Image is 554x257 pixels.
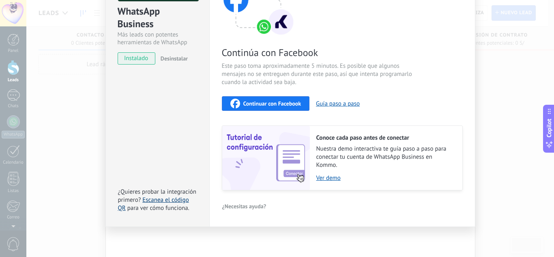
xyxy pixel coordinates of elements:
[118,31,198,46] div: Más leads con potentes herramientas de WhatsApp
[222,46,415,59] span: Continúa con Facebook
[316,145,454,169] span: Nuestra demo interactiva te guía paso a paso para conectar tu cuenta de WhatsApp Business en Kommo.
[118,5,198,31] div: WhatsApp Business
[316,134,454,142] h2: Conoce cada paso antes de conectar
[118,52,155,65] span: instalado
[222,96,310,111] button: Continuar con Facebook
[222,62,415,86] span: Este paso toma aproximadamente 5 minutos. Es posible que algunos mensajes no se entreguen durante...
[316,100,360,108] button: Guía paso a paso
[243,101,301,106] span: Continuar con Facebook
[222,203,266,209] span: ¿Necesitas ayuda?
[545,119,553,137] span: Copilot
[222,200,267,212] button: ¿Necesitas ayuda?
[157,52,188,65] button: Desinstalar
[118,196,189,212] a: Escanea el código QR
[127,204,189,212] span: para ver cómo funciona.
[161,55,188,62] span: Desinstalar
[316,174,454,182] a: Ver demo
[118,188,197,204] span: ¿Quieres probar la integración primero?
